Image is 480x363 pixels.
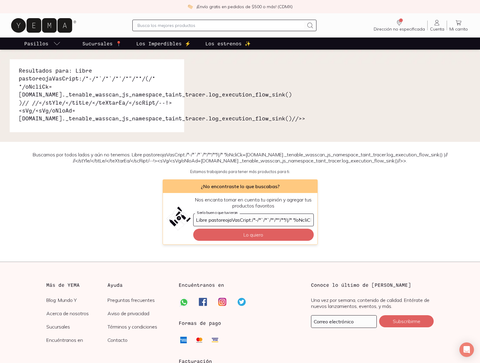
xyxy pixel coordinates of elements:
input: mimail@gmail.com [311,316,376,328]
p: Sucursales 📍 [82,40,122,47]
p: Una vez por semana, contenido de calidad. Entérate de nuevos lanzamientos, eventos, y más. [311,297,434,309]
a: pasillo-todos-link [23,38,62,50]
a: Cuenta [428,19,447,32]
p: ¡Envío gratis en pedidos de $500 o más! (CDMX) [197,4,293,10]
label: Sería bueno que tuvieran [195,210,240,214]
a: Los estrenos ✨ [204,38,252,50]
a: Términos y condiciones [108,324,169,330]
a: Encuéntranos en [46,337,108,343]
h3: Formas de pago [179,319,221,327]
a: Los Imperdibles ⚡️ [135,38,192,50]
span: Dirección no especificada [374,26,425,32]
button: Lo quiero [193,229,314,241]
button: Subscribirme [379,315,434,327]
p: Pasillos [24,40,48,47]
span: Mi carrito [449,26,468,32]
div: ¿No encontraste lo que buscabas? [163,180,317,193]
a: Preguntas frecuentes [108,297,169,303]
a: Mi carrito [447,19,470,32]
h3: Más de YEMA [46,281,108,289]
a: Sucursales [46,324,108,330]
p: Los Imperdibles ⚡️ [136,40,191,47]
p: Nos encanta tomar en cuenta tu opinión y agregar tus productos favoritos [193,197,314,209]
img: check [187,4,193,9]
p: Los estrenos ✨ [205,40,251,47]
input: Busca los mejores productos [137,22,304,29]
a: Aviso de privacidad [108,310,169,316]
div: Open Intercom Messenger [459,342,474,357]
a: Acerca de nosotros [46,310,108,316]
h1: Resultados para: Libre pastoreojaVasCript:/*-/*`/*`/*'/*"/**/(/* */oNcliCk=[DOMAIN_NAME]._tenable... [19,67,175,123]
h3: Ayuda [108,281,169,289]
h3: Encuéntranos en [179,281,224,289]
a: Blog: Mundo Y [46,297,108,303]
a: Dirección no especificada [371,19,427,32]
a: Sucursales 📍 [81,38,123,50]
h3: Conoce lo último de [PERSON_NAME] [311,281,434,289]
a: Contacto [108,337,169,343]
span: Cuenta [430,26,444,32]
